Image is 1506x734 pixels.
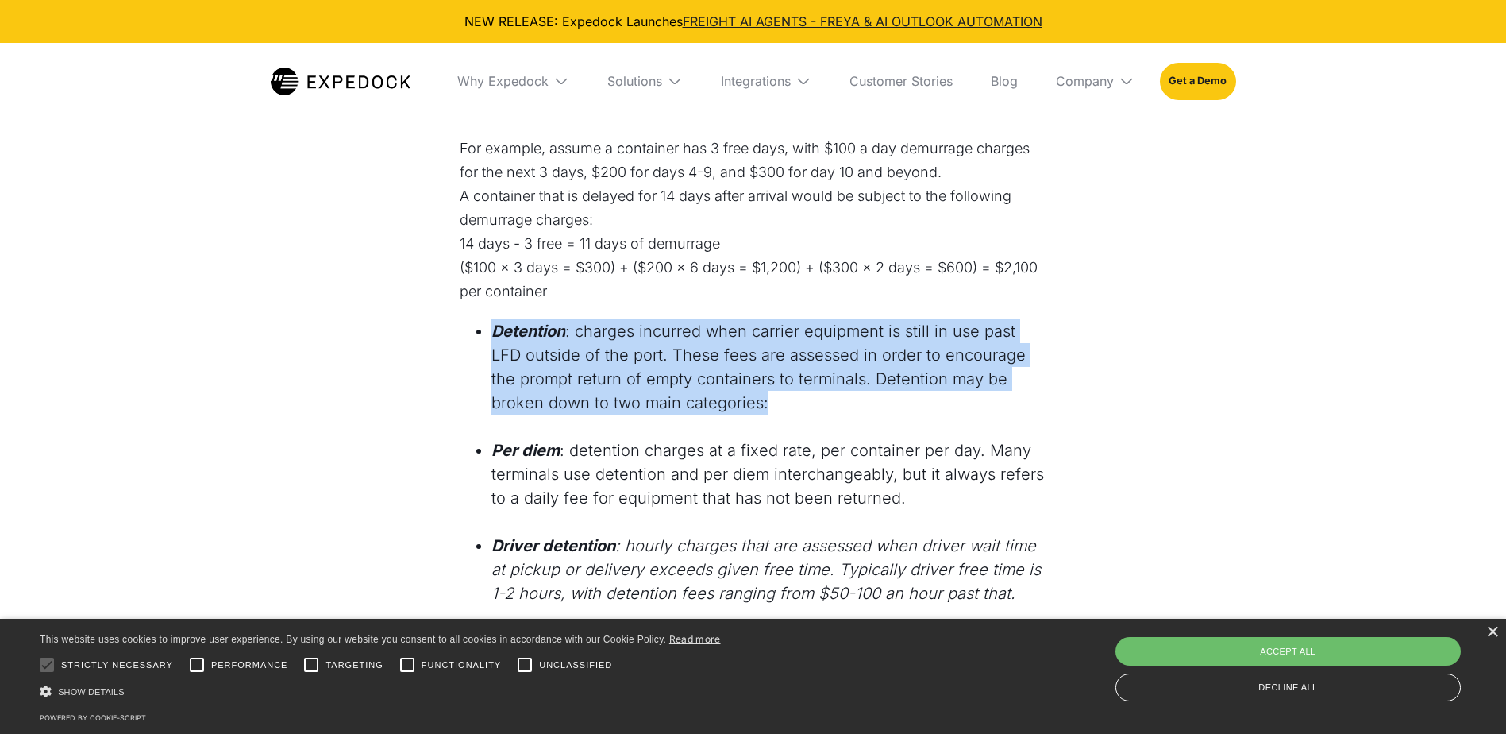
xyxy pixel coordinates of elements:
div: Accept all [1115,637,1461,666]
a: Customer Stories [837,43,965,119]
span: Functionality [422,659,501,672]
a: FREIGHT AI AGENTS - FREYA & AI OUTLOOK AUTOMATION [683,14,1042,29]
p: ($100 x 3 days = $300) + ($200 x 6 days = $1,200) + ($300 x 2 days = $600) = $2,100 per container [460,256,1047,303]
div: Why Expedock [457,73,549,89]
p: 14 days - 3 free = 11 days of demurrage [460,232,1047,256]
em: : hourly charges that are assessed when driver wait time at pickup or delivery exceeds given free... [491,536,1041,603]
div: Solutions [595,43,695,119]
div: Show details [40,683,721,700]
div: Solutions [607,73,662,89]
p: For example, assume a container has 3 free days, with $100 a day demurrage charges for the next 3... [460,137,1047,184]
em: Driver detention [491,536,615,555]
a: Blog [978,43,1030,119]
span: Show details [58,687,125,697]
em: Per diem [491,441,560,460]
div: NEW RELEASE: Expedock Launches [13,13,1493,30]
div: Why Expedock [445,43,582,119]
span: Unclassified [539,659,612,672]
span: Performance [211,659,288,672]
li: : detention charges at a fixed rate, per container per day. Many terminals use detention and per ... [491,438,1047,510]
iframe: Chat Widget [1242,562,1506,734]
a: Read more [669,633,721,645]
span: Targeting [325,659,383,672]
p: A container that is delayed for 14 days after arrival would be subject to the following demurrage... [460,184,1047,232]
span: This website uses cookies to improve user experience. By using our website you consent to all coo... [40,634,666,645]
a: Powered by cookie-script [40,713,146,722]
em: Detention [491,322,565,341]
div: Company [1043,43,1147,119]
div: Integrations [721,73,791,89]
span: Strictly necessary [61,659,173,672]
div: Integrations [708,43,824,119]
li: : charges incurred when carrier equipment is still in use past LFD outside of the port. These fee... [491,319,1047,415]
div: Company [1056,73,1114,89]
a: Get a Demo [1160,63,1235,99]
div: Decline all [1115,674,1461,701]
